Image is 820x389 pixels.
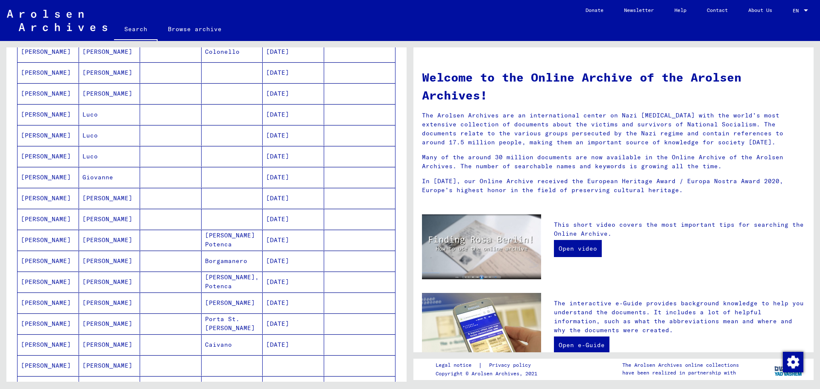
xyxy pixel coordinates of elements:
[202,292,263,313] mat-cell: [PERSON_NAME]
[263,209,324,229] mat-cell: [DATE]
[79,104,141,125] mat-cell: Luco
[79,125,141,146] mat-cell: Luco
[7,10,107,31] img: Arolsen_neg.svg
[79,230,141,250] mat-cell: [PERSON_NAME]
[263,230,324,250] mat-cell: [DATE]
[79,83,141,104] mat-cell: [PERSON_NAME]
[18,292,79,313] mat-cell: [PERSON_NAME]
[79,313,141,334] mat-cell: [PERSON_NAME]
[79,272,141,292] mat-cell: [PERSON_NAME]
[422,214,541,279] img: video.jpg
[263,125,324,146] mat-cell: [DATE]
[18,125,79,146] mat-cell: [PERSON_NAME]
[793,8,802,14] span: EN
[79,41,141,62] mat-cell: [PERSON_NAME]
[79,334,141,355] mat-cell: [PERSON_NAME]
[202,313,263,334] mat-cell: Porta St. [PERSON_NAME]
[263,188,324,208] mat-cell: [DATE]
[422,177,805,195] p: In [DATE], our Online Archive received the European Heritage Award / Europa Nostra Award 2020, Eu...
[18,313,79,334] mat-cell: [PERSON_NAME]
[79,188,141,208] mat-cell: [PERSON_NAME]
[79,292,141,313] mat-cell: [PERSON_NAME]
[263,83,324,104] mat-cell: [DATE]
[263,146,324,167] mat-cell: [DATE]
[436,370,541,377] p: Copyright © Arolsen Archives, 2021
[422,293,541,372] img: eguide.jpg
[622,361,739,369] p: The Arolsen Archives online collections
[783,352,803,372] img: Change consent
[202,251,263,271] mat-cell: Borgamanero
[18,334,79,355] mat-cell: [PERSON_NAME]
[622,369,739,377] p: have been realized in partnership with
[436,361,541,370] div: |
[18,230,79,250] mat-cell: [PERSON_NAME]
[18,41,79,62] mat-cell: [PERSON_NAME]
[422,111,805,147] p: The Arolsen Archives are an international center on Nazi [MEDICAL_DATA] with the world’s most ext...
[18,104,79,125] mat-cell: [PERSON_NAME]
[18,146,79,167] mat-cell: [PERSON_NAME]
[436,361,478,370] a: Legal notice
[263,292,324,313] mat-cell: [DATE]
[18,83,79,104] mat-cell: [PERSON_NAME]
[263,167,324,187] mat-cell: [DATE]
[202,272,263,292] mat-cell: [PERSON_NAME], Potenca
[554,336,609,354] a: Open e-Guide
[79,62,141,83] mat-cell: [PERSON_NAME]
[554,240,602,257] a: Open video
[114,19,158,41] a: Search
[263,41,324,62] mat-cell: [DATE]
[422,68,805,104] h1: Welcome to the Online Archive of the Arolsen Archives!
[263,62,324,83] mat-cell: [DATE]
[773,358,805,380] img: yv_logo.png
[79,209,141,229] mat-cell: [PERSON_NAME]
[18,62,79,83] mat-cell: [PERSON_NAME]
[554,299,805,335] p: The interactive e-Guide provides background knowledge to help you understand the documents. It in...
[79,167,141,187] mat-cell: Giovanne
[202,230,263,250] mat-cell: [PERSON_NAME] Potenca
[79,251,141,271] mat-cell: [PERSON_NAME]
[422,153,805,171] p: Many of the around 30 million documents are now available in the Online Archive of the Arolsen Ar...
[79,355,141,376] mat-cell: [PERSON_NAME]
[18,209,79,229] mat-cell: [PERSON_NAME]
[79,146,141,167] mat-cell: Luco
[263,272,324,292] mat-cell: [DATE]
[202,41,263,62] mat-cell: Colonello
[263,251,324,271] mat-cell: [DATE]
[18,251,79,271] mat-cell: [PERSON_NAME]
[554,220,805,238] p: This short video covers the most important tips for searching the Online Archive.
[263,313,324,334] mat-cell: [DATE]
[158,19,232,39] a: Browse archive
[18,167,79,187] mat-cell: [PERSON_NAME]
[482,361,541,370] a: Privacy policy
[18,355,79,376] mat-cell: [PERSON_NAME]
[18,272,79,292] mat-cell: [PERSON_NAME]
[263,334,324,355] mat-cell: [DATE]
[18,188,79,208] mat-cell: [PERSON_NAME]
[263,104,324,125] mat-cell: [DATE]
[202,334,263,355] mat-cell: Caivano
